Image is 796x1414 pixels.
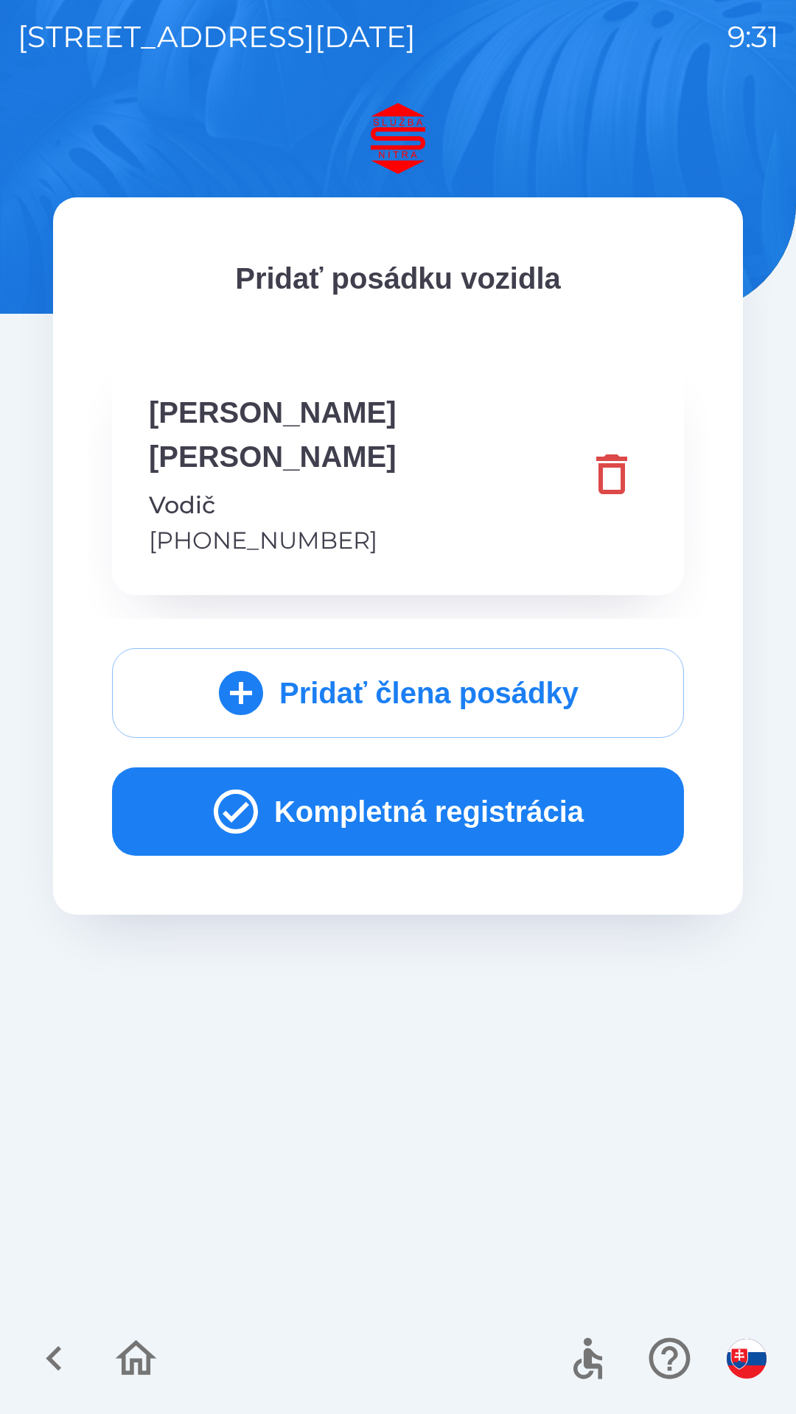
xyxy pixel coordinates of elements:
[149,488,576,523] p: Vodič
[727,1339,767,1379] img: sk flag
[53,103,743,174] img: Logo
[112,767,684,856] button: Kompletná registrácia
[149,523,576,558] p: [PHONE_NUMBER]
[112,256,684,300] p: Pridať posádku vozidla
[727,15,778,59] p: 9:31
[149,390,576,479] p: [PERSON_NAME] [PERSON_NAME]
[18,15,416,59] p: [STREET_ADDRESS][DATE]
[112,648,684,738] button: Pridať člena posádky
